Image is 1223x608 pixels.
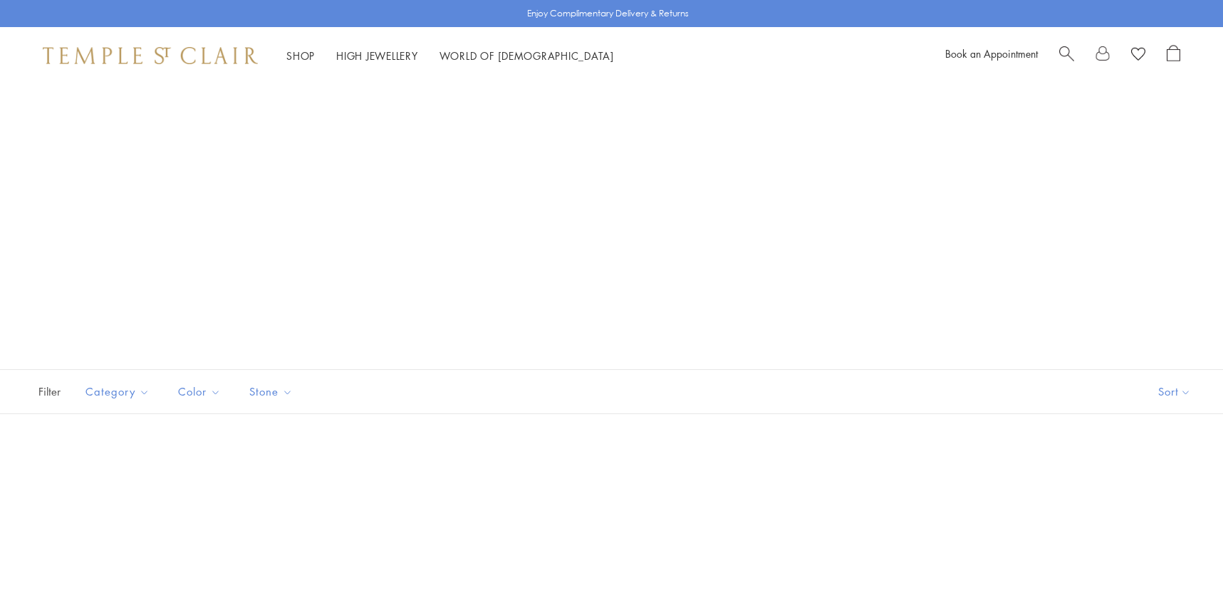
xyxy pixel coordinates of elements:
[239,376,303,408] button: Stone
[171,383,231,401] span: Color
[1131,45,1145,66] a: View Wishlist
[286,48,315,63] a: ShopShop
[527,6,689,21] p: Enjoy Complimentary Delivery & Returns
[242,383,303,401] span: Stone
[75,376,160,408] button: Category
[286,47,614,65] nav: Main navigation
[167,376,231,408] button: Color
[945,46,1038,61] a: Book an Appointment
[78,383,160,401] span: Category
[1167,45,1180,66] a: Open Shopping Bag
[336,48,418,63] a: High JewelleryHigh Jewellery
[439,48,614,63] a: World of [DEMOGRAPHIC_DATA]World of [DEMOGRAPHIC_DATA]
[43,47,258,64] img: Temple St. Clair
[1126,370,1223,413] button: Show sort by
[1059,45,1074,66] a: Search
